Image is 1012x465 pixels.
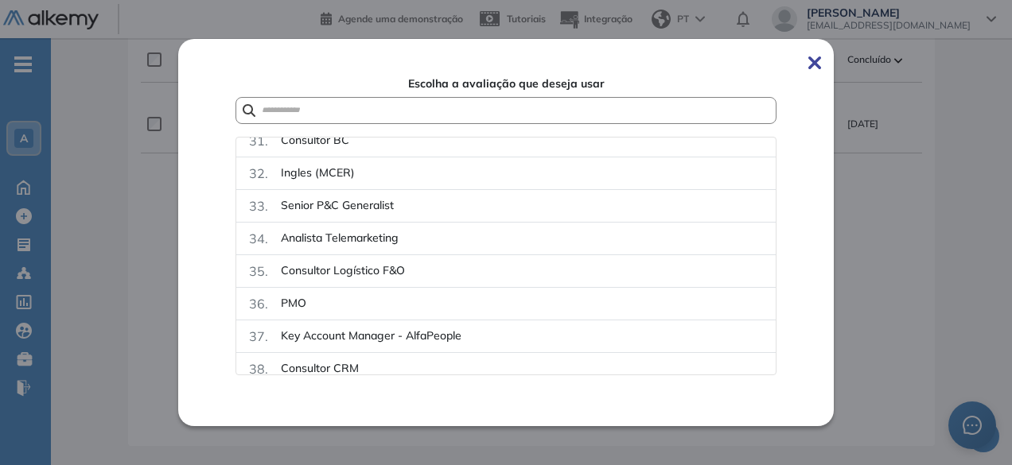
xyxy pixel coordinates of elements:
span: Consultor CRM [281,360,359,377]
span: 32 . [249,164,268,183]
span: 31 . [249,131,268,150]
div: 31.Consultor BC [236,125,776,157]
div: 37.Key Account Manager - AlfaPeople [236,320,776,353]
span: 35 . [249,262,268,281]
span: Consultor BC [281,132,349,149]
div: 33.Senior P&C Generalist [236,190,776,223]
span: Senior P&C Generalist [281,197,394,214]
div: 34.Analista Telemarketing [236,223,776,255]
span: 38 . [249,359,268,378]
span: 33 . [249,196,268,215]
span: Consultor Logístico F&O [281,262,405,279]
span: Ingles (MCER) [281,165,355,181]
span: Escolha a avaliação que deseja usar [223,77,789,91]
div: 36.PMO [236,288,776,320]
span: 34 . [249,229,268,248]
span: 36 . [249,294,268,313]
div: 35.Consultor Logístico F&O [236,255,776,288]
span: PMO [281,295,306,312]
span: 37 . [249,327,268,346]
img: Fechar [808,56,821,69]
div: 38.Consultor CRM [236,353,776,385]
div: 32.Ingles (MCER) [236,157,776,190]
span: Analista Telemarketing [281,230,399,246]
span: Key Account Manager - AlfaPeople [281,327,461,344]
